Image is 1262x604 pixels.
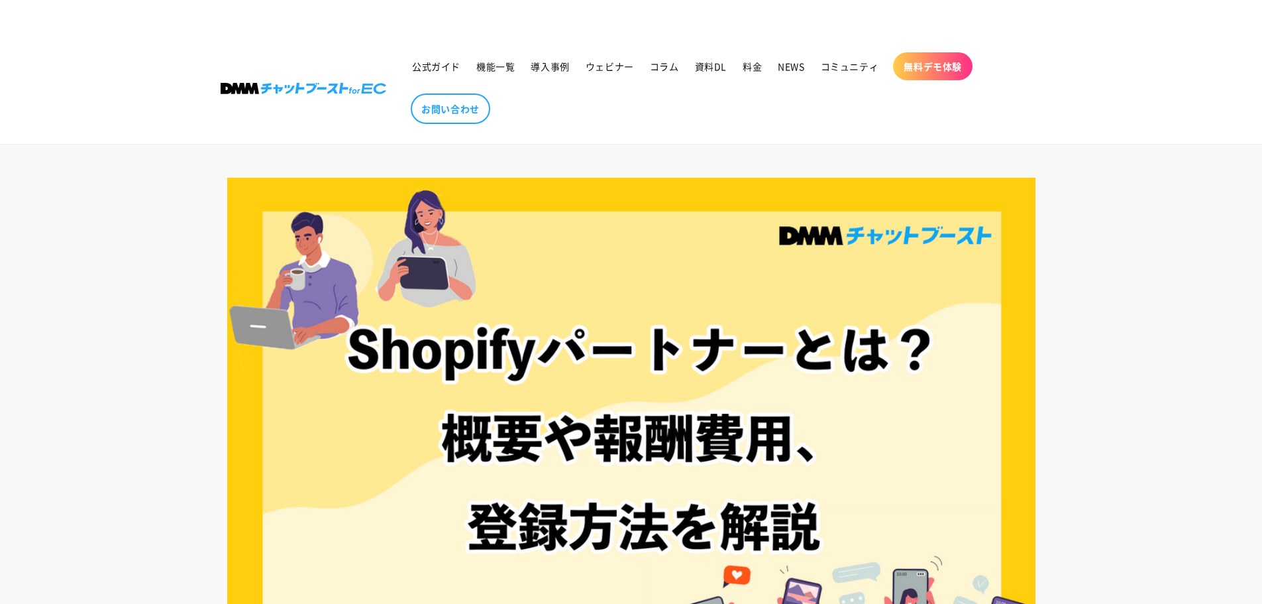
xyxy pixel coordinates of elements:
span: NEWS [778,60,804,72]
span: 公式ガイド [412,60,460,72]
span: ウェビナー [586,60,634,72]
span: 資料DL [695,60,727,72]
a: 料金 [735,52,770,80]
a: お問い合わせ [411,93,490,124]
span: 機能一覧 [476,60,515,72]
span: コラム [650,60,679,72]
span: 無料デモ体験 [904,60,962,72]
span: 料金 [743,60,762,72]
span: お問い合わせ [421,103,480,115]
a: 導入事例 [523,52,577,80]
a: 公式ガイド [404,52,468,80]
a: 資料DL [687,52,735,80]
span: 導入事例 [531,60,569,72]
a: 機能一覧 [468,52,523,80]
img: 株式会社DMM Boost [221,83,386,94]
a: 無料デモ体験 [893,52,973,80]
span: コミュニティ [821,60,879,72]
a: コミュニティ [813,52,887,80]
a: コラム [642,52,687,80]
a: ウェビナー [578,52,642,80]
a: NEWS [770,52,812,80]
